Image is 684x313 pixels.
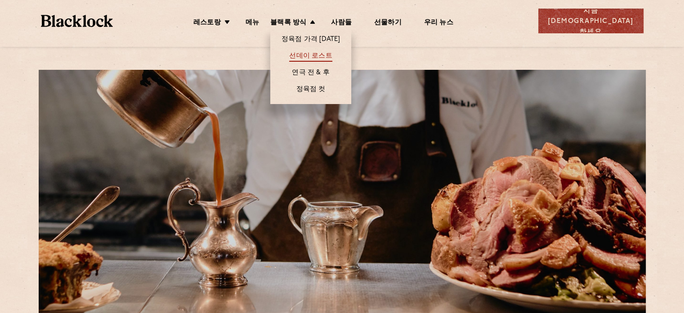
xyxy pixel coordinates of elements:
[424,19,453,26] font: 우리 뉴스
[282,36,340,43] font: 정육점 가격 [DATE]
[374,18,402,28] a: 선물하기
[270,18,306,28] a: 블랙록 방식
[374,19,402,26] font: 선물하기
[41,15,113,27] img: BL_Textured_Logo-footer-cropped.svg
[270,19,306,26] font: 블랙록 방식
[289,52,332,62] a: 선데이 로스트
[296,86,326,93] font: 정육점 컷
[331,18,352,28] a: 사람들
[246,18,259,28] a: 메뉴
[548,8,634,36] font: 지금 [DEMOGRAPHIC_DATA]하세요
[424,18,453,28] a: 우리 뉴스
[292,68,330,78] a: 연극 전 & 후
[331,19,352,26] font: 사람들
[289,53,332,59] font: 선데이 로스트
[292,69,330,76] font: 연극 전 & 후
[282,35,340,45] a: 정육점 가격 [DATE]
[193,19,221,26] font: 레스토랑
[296,85,326,95] a: 정육점 컷
[246,19,259,26] font: 메뉴
[193,18,221,28] a: 레스토랑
